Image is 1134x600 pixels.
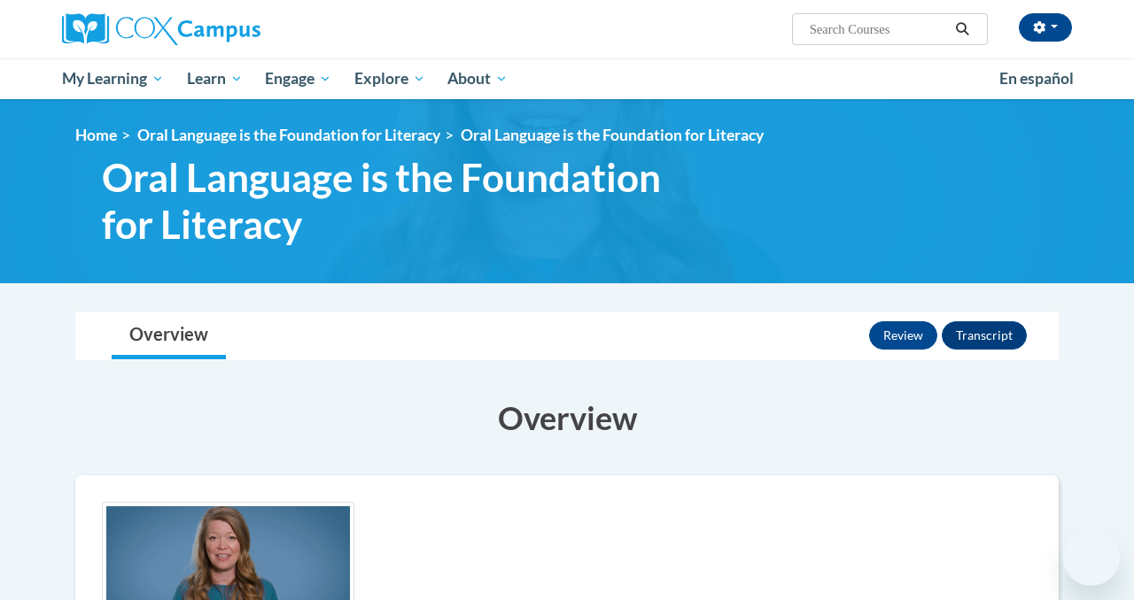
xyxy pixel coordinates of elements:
[437,58,520,99] a: About
[942,321,1027,350] button: Transcript
[950,19,976,40] button: Search
[1063,529,1120,586] iframe: Button to launch messaging window
[955,23,971,36] i: 
[75,396,1059,440] h3: Overview
[988,60,1085,97] a: En español
[137,126,440,144] a: Oral Language is the Foundation for Literacy
[75,126,117,144] a: Home
[187,68,243,89] span: Learn
[175,58,254,99] a: Learn
[354,68,425,89] span: Explore
[461,126,764,144] span: Oral Language is the Foundation for Literacy
[62,68,164,89] span: My Learning
[265,68,331,89] span: Engage
[62,13,381,45] a: Cox Campus
[102,154,713,248] span: Oral Language is the Foundation for Literacy
[112,312,226,359] a: Overview
[999,69,1074,88] span: En español
[253,58,343,99] a: Engage
[50,58,175,99] a: My Learning
[49,58,1085,99] div: Main menu
[343,58,437,99] a: Explore
[447,68,508,89] span: About
[808,19,950,40] input: Search Courses
[869,321,937,350] button: Review
[1019,13,1072,42] button: Account Settings
[62,13,260,45] img: Cox Campus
